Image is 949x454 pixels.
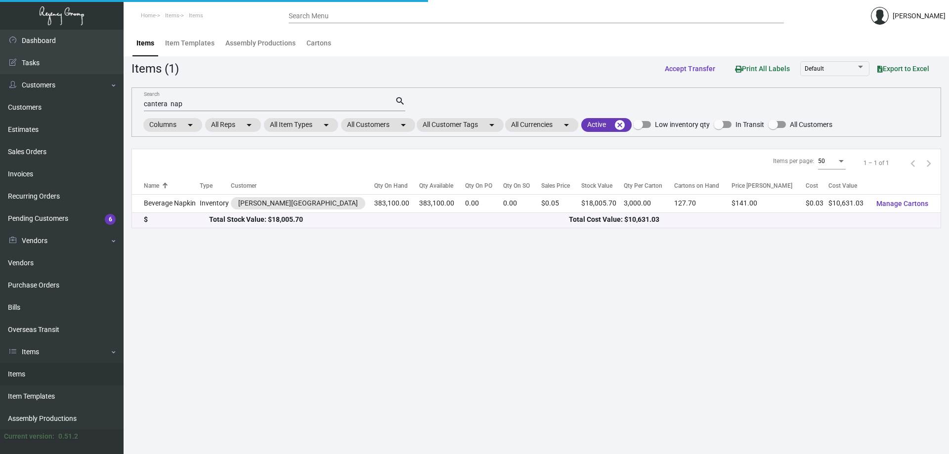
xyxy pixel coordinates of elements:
[828,194,868,212] td: $10,631.03
[374,181,408,190] div: Qty On Hand
[419,181,453,190] div: Qty Available
[144,181,200,190] div: Name
[374,181,420,190] div: Qty On Hand
[225,38,296,48] div: Assembly Productions
[581,181,624,190] div: Stock Value
[306,38,331,48] div: Cartons
[893,11,946,21] div: [PERSON_NAME]
[503,181,541,190] div: Qty On SO
[732,194,806,212] td: $141.00
[144,214,209,225] div: $
[868,195,936,212] button: Manage Cartons
[877,65,929,73] span: Export to Excel
[581,181,612,190] div: Stock Value
[828,181,868,190] div: Cost Value
[131,60,179,78] div: Items (1)
[674,194,732,212] td: 127.70
[806,194,828,212] td: $0.03
[264,118,338,132] mat-chip: All Item Types
[200,181,213,190] div: Type
[320,119,332,131] mat-icon: arrow_drop_down
[238,198,358,208] div: [PERSON_NAME][GEOGRAPHIC_DATA]
[905,155,921,171] button: Previous page
[581,118,632,132] mat-chip: Active
[735,119,764,130] span: In Transit
[773,157,814,165] div: Items per page:
[921,155,937,171] button: Next page
[806,181,828,190] div: Cost
[569,214,929,225] div: Total Cost Value: $10,631.03
[165,12,179,19] span: Items
[205,118,261,132] mat-chip: All Reps
[614,119,626,131] mat-icon: cancel
[871,7,889,25] img: admin@bootstrapmaster.com
[144,181,159,190] div: Name
[876,200,928,207] span: Manage Cartons
[189,12,203,19] span: Items
[732,181,792,190] div: Price [PERSON_NAME]
[200,194,231,212] td: Inventory
[657,60,723,78] button: Accept Transfer
[790,119,832,130] span: All Customers
[419,181,465,190] div: Qty Available
[417,118,504,132] mat-chip: All Customer Tags
[818,158,825,165] span: 50
[165,38,215,48] div: Item Templates
[732,181,806,190] div: Price [PERSON_NAME]
[395,95,405,107] mat-icon: search
[541,181,581,190] div: Sales Price
[200,181,231,190] div: Type
[674,181,719,190] div: Cartons on Hand
[806,181,818,190] div: Cost
[243,119,255,131] mat-icon: arrow_drop_down
[397,119,409,131] mat-icon: arrow_drop_down
[465,181,492,190] div: Qty On PO
[665,65,715,73] span: Accept Transfer
[541,181,570,190] div: Sales Price
[727,59,798,78] button: Print All Labels
[486,119,498,131] mat-icon: arrow_drop_down
[374,194,420,212] td: 383,100.00
[674,181,732,190] div: Cartons on Hand
[624,181,662,190] div: Qty Per Carton
[465,194,504,212] td: 0.00
[541,194,581,212] td: $0.05
[58,431,78,442] div: 0.51.2
[419,194,465,212] td: 383,100.00
[869,60,937,78] button: Export to Excel
[828,181,857,190] div: Cost Value
[624,194,674,212] td: 3,000.00
[581,194,624,212] td: $18,005.70
[132,194,200,212] td: Beverage Napkin
[805,65,824,72] span: Default
[4,431,54,442] div: Current version:
[141,12,156,19] span: Home
[561,119,572,131] mat-icon: arrow_drop_down
[136,38,154,48] div: Items
[503,194,541,212] td: 0.00
[341,118,415,132] mat-chip: All Customers
[231,177,374,194] th: Customer
[143,118,202,132] mat-chip: Columns
[655,119,710,130] span: Low inventory qty
[505,118,578,132] mat-chip: All Currencies
[624,181,674,190] div: Qty Per Carton
[503,181,530,190] div: Qty On SO
[818,158,846,165] mat-select: Items per page:
[863,159,889,167] div: 1 – 1 of 1
[465,181,504,190] div: Qty On PO
[209,214,569,225] div: Total Stock Value: $18,005.70
[184,119,196,131] mat-icon: arrow_drop_down
[735,65,790,73] span: Print All Labels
